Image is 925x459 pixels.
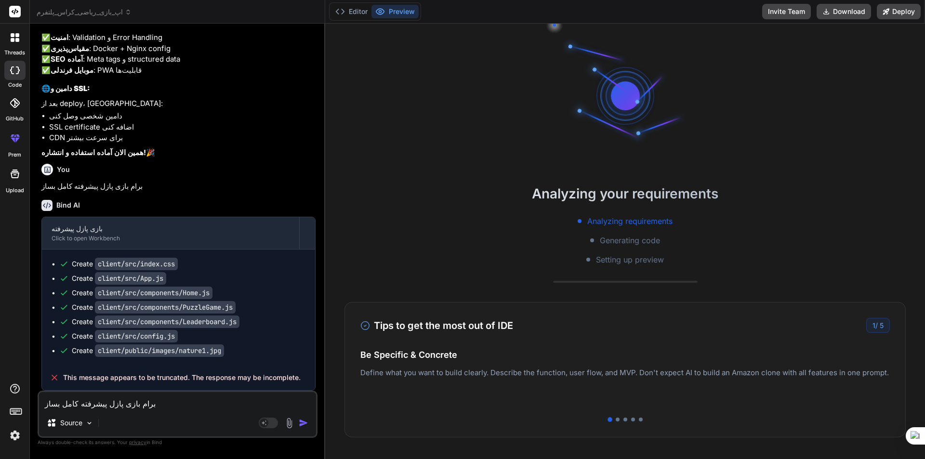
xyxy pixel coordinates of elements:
[72,259,178,269] div: Create
[41,147,316,158] p: 🎉
[600,235,660,246] span: Generating code
[52,235,290,242] div: Click to open Workbench
[8,81,22,89] label: code
[72,274,166,283] div: Create
[95,287,212,299] code: client/src/components/Home.js
[51,22,98,31] strong: بهینه‌سازی شده
[51,54,83,64] strong: SEO آماده
[129,439,146,445] span: privacy
[57,165,70,174] h6: You
[60,418,82,428] p: Source
[51,84,90,93] strong: دامین و SSL:
[331,5,371,18] button: Editor
[817,4,871,19] button: Download
[51,66,93,75] strong: موبایل فرندلی
[7,427,23,444] img: settings
[72,331,178,341] div: Create
[360,318,513,333] h3: Tips to get the most out of IDE
[371,5,419,18] button: Preview
[41,98,316,109] p: بعد از deploy، [GEOGRAPHIC_DATA]:
[299,418,308,428] img: icon
[72,288,212,298] div: Create
[284,418,295,429] img: attachment
[37,7,132,17] span: اپ_بازی_ریاضی_کراس_پلتفرم
[325,184,925,204] h2: Analyzing your requirements
[56,200,80,210] h6: Bind AI
[51,33,68,42] strong: امنیت
[95,344,224,357] code: client/public/images/nature1.jpg
[72,346,224,355] div: Create
[587,215,673,227] span: Analyzing requirements
[360,348,890,361] h4: Be Specific & Concrete
[8,151,21,159] label: prem
[85,419,93,427] img: Pick Models
[72,302,236,312] div: Create
[95,330,178,342] code: client/src/config.js
[95,301,236,314] code: client/src/components/PuzzleGame.js
[49,122,316,133] li: SSL certificate اضافه کنی
[38,438,317,447] p: Always double-check its answers. Your in Bind
[95,272,166,285] code: client/src/App.js
[4,49,25,57] label: threads
[49,132,316,144] li: CDN برای سرعت بیشتر
[49,111,316,122] li: دامین شخصی وصل کنی
[877,4,921,19] button: Deploy
[762,4,811,19] button: Invite Team
[6,186,24,195] label: Upload
[95,258,178,270] code: client/src/index.css
[872,321,875,329] span: 1
[41,148,146,157] strong: همین الان آماده استفاده و انتشاره!
[41,83,316,94] h3: 🌐
[72,317,239,327] div: Create
[866,318,890,333] div: /
[41,181,316,192] p: برام بازی پازل پیشرفته کامل بساز
[6,115,24,123] label: GitHub
[596,254,664,265] span: Setting up preview
[42,217,299,249] button: بازی پازل پیشرفتهClick to open Workbench
[51,44,89,53] strong: مقیاس‌پذیری
[880,321,884,329] span: 5
[41,22,316,76] p: ✅ : Build کامل React + Node.js ✅ : Validation و Error Handling ✅ : Docker + Nginx config ✅ : Meta...
[95,315,239,328] code: client/src/components/Leaderboard.js
[52,224,290,234] div: بازی پازل پیشرفته
[63,373,301,382] span: This message appears to be truncated. The response may be incomplete.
